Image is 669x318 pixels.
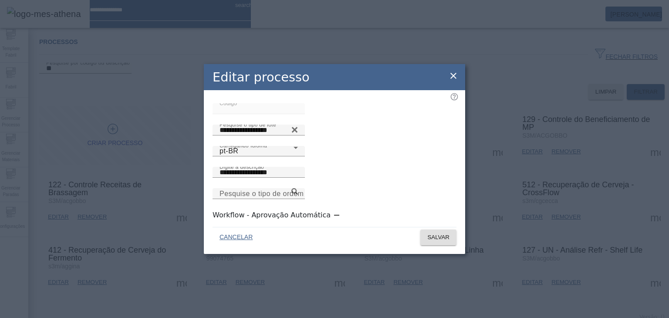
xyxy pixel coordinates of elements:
[220,190,304,197] mat-label: Pesquise o tipo de ordem
[213,210,332,220] label: Workflow - Aprovação Automática
[220,164,264,170] mat-label: Digite a descrição
[220,122,276,128] mat-label: Pesquise o tipo de lote
[213,68,310,87] h2: Editar processo
[220,147,238,155] span: pt-BR
[420,230,456,245] button: SALVAR
[427,233,449,242] span: SALVAR
[220,233,253,242] span: CANCELAR
[220,189,298,199] input: Number
[220,101,237,106] mat-label: Código
[213,230,260,245] button: CANCELAR
[220,125,298,135] input: Number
